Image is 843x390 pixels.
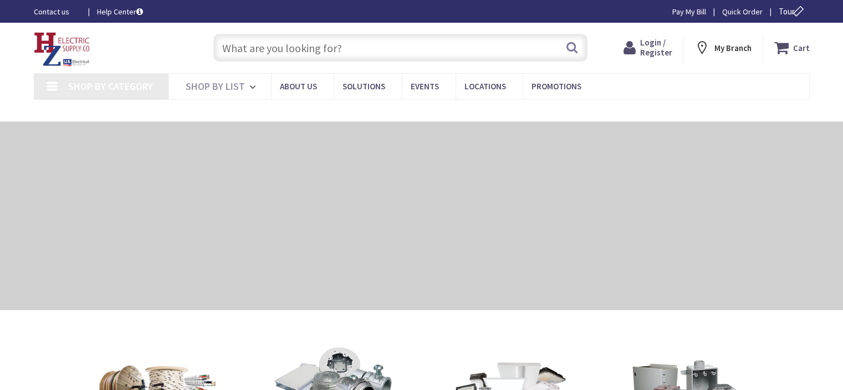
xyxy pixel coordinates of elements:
[714,43,752,53] strong: My Branch
[779,6,807,17] span: Tour
[34,6,79,17] a: Contact us
[464,81,506,92] span: Locations
[97,6,143,17] a: Help Center
[34,32,90,67] img: HZ Electric Supply
[68,80,153,93] span: Shop By Category
[672,6,706,17] a: Pay My Bill
[280,81,317,92] span: About Us
[624,38,672,58] a: Login / Register
[774,38,810,58] a: Cart
[213,34,587,62] input: What are you looking for?
[186,80,245,93] span: Shop By List
[343,81,385,92] span: Solutions
[722,6,763,17] a: Quick Order
[411,81,439,92] span: Events
[532,81,581,92] span: Promotions
[793,38,810,58] strong: Cart
[694,38,752,58] div: My Branch
[640,37,672,58] span: Login / Register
